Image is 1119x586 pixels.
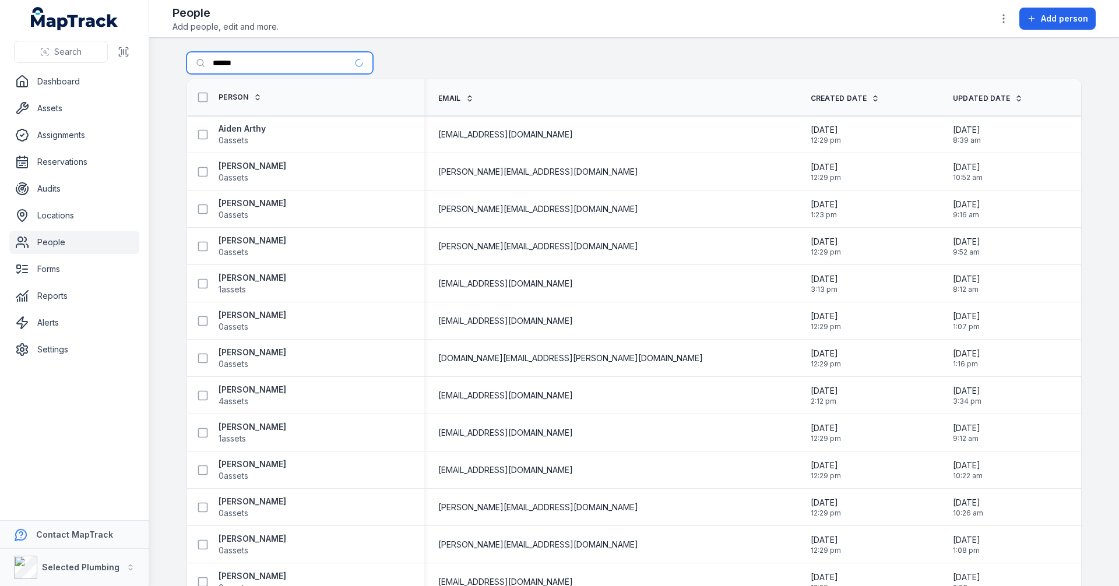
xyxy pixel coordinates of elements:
span: [DATE] [811,497,841,509]
span: [DATE] [811,273,838,285]
span: [DATE] [811,571,841,583]
span: 1 assets [219,284,246,295]
span: [DATE] [953,385,981,397]
span: [DOMAIN_NAME][EMAIL_ADDRESS][PERSON_NAME][DOMAIN_NAME] [438,352,703,364]
h2: People [173,5,279,21]
span: [DATE] [811,460,841,471]
span: [DATE] [953,571,980,583]
strong: Contact MapTrack [36,529,113,539]
time: 1/14/2025, 12:29:42 PM [811,534,841,555]
a: Email [438,94,474,103]
span: [EMAIL_ADDRESS][DOMAIN_NAME] [438,129,573,140]
span: [EMAIL_ADDRESS][DOMAIN_NAME] [438,278,573,290]
span: [DATE] [811,236,841,248]
strong: [PERSON_NAME] [219,496,286,507]
time: 9/1/2025, 10:52:58 AM [953,161,983,182]
span: 10:52 am [953,173,983,182]
strong: [PERSON_NAME] [219,160,286,172]
strong: [PERSON_NAME] [219,309,286,321]
span: [DATE] [811,385,838,397]
a: Settings [9,338,139,361]
time: 8/18/2025, 8:39:46 AM [953,124,981,145]
a: People [9,231,139,254]
span: 12:29 pm [811,434,841,443]
strong: [PERSON_NAME] [219,384,286,396]
span: [DATE] [953,236,980,248]
span: 3:34 pm [953,397,981,406]
time: 1/14/2025, 12:29:42 PM [811,161,841,182]
time: 1/14/2025, 12:29:42 PM [811,422,841,443]
a: Audits [9,177,139,200]
a: [PERSON_NAME]0assets [219,496,286,519]
a: [PERSON_NAME]4assets [219,384,286,407]
span: [DATE] [953,460,983,471]
a: [PERSON_NAME]1assets [219,421,286,444]
span: 9:16 am [953,210,980,220]
time: 1/14/2025, 12:29:42 PM [811,348,841,369]
span: [DATE] [811,534,841,546]
a: Locations [9,204,139,227]
span: [DATE] [953,161,983,173]
button: Search [14,41,108,63]
span: 3:13 pm [811,285,838,294]
span: 9:12 am [953,434,980,443]
time: 1/14/2025, 12:29:42 PM [811,497,841,518]
strong: [PERSON_NAME] [219,272,286,284]
span: 12:29 pm [811,509,841,518]
a: [PERSON_NAME]0assets [219,533,286,556]
time: 1/14/2025, 12:29:42 PM [811,236,841,257]
span: 0 assets [219,321,248,333]
a: Assignments [9,123,139,147]
span: [DATE] [811,310,841,322]
a: [PERSON_NAME]1assets [219,272,286,295]
span: [PERSON_NAME][EMAIL_ADDRESS][DOMAIN_NAME] [438,166,638,178]
span: [DATE] [953,534,980,546]
time: 1/14/2025, 12:29:42 PM [811,460,841,481]
span: [DATE] [811,124,841,136]
span: 10:22 am [953,471,983,481]
strong: [PERSON_NAME] [219,347,286,358]
span: [EMAIL_ADDRESS][DOMAIN_NAME] [438,390,573,401]
time: 5/14/2025, 2:12:32 PM [811,385,838,406]
span: 2:12 pm [811,397,838,406]
span: 4 assets [219,396,248,407]
span: 0 assets [219,209,248,221]
a: [PERSON_NAME]0assets [219,458,286,482]
span: 10:26 am [953,509,983,518]
strong: [PERSON_NAME] [219,458,286,470]
time: 9/2/2025, 9:12:37 AM [953,422,980,443]
span: Email [438,94,461,103]
time: 9/3/2025, 9:16:25 AM [953,199,980,220]
button: Add person [1019,8,1096,30]
span: [DATE] [953,348,980,359]
span: 12:29 pm [811,546,841,555]
span: [DATE] [953,273,980,285]
a: Alerts [9,311,139,334]
span: [DATE] [811,161,841,173]
span: [DATE] [953,497,983,509]
a: Assets [9,97,139,120]
span: [PERSON_NAME][EMAIL_ADDRESS][DOMAIN_NAME] [438,203,638,215]
time: 8/11/2025, 1:16:06 PM [953,348,980,369]
span: [DATE] [953,124,981,136]
span: [PERSON_NAME][EMAIL_ADDRESS][DOMAIN_NAME] [438,241,638,252]
strong: Aiden Arthy [219,123,266,135]
span: 0 assets [219,507,248,519]
span: [DATE] [811,348,841,359]
time: 9/1/2025, 9:52:10 AM [953,236,980,257]
span: 12:29 pm [811,322,841,331]
a: MapTrack [31,7,118,30]
a: [PERSON_NAME]0assets [219,235,286,258]
span: Person [219,93,249,102]
a: [PERSON_NAME]0assets [219,347,286,370]
span: 8:39 am [953,136,981,145]
strong: [PERSON_NAME] [219,197,286,209]
time: 2/28/2025, 3:13:20 PM [811,273,838,294]
span: 12:29 pm [811,136,841,145]
span: 8:12 am [953,285,980,294]
span: Add people, edit and more. [173,21,279,33]
span: [DATE] [953,199,980,210]
span: 0 assets [219,246,248,258]
span: 1:16 pm [953,359,980,369]
span: 0 assets [219,545,248,556]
